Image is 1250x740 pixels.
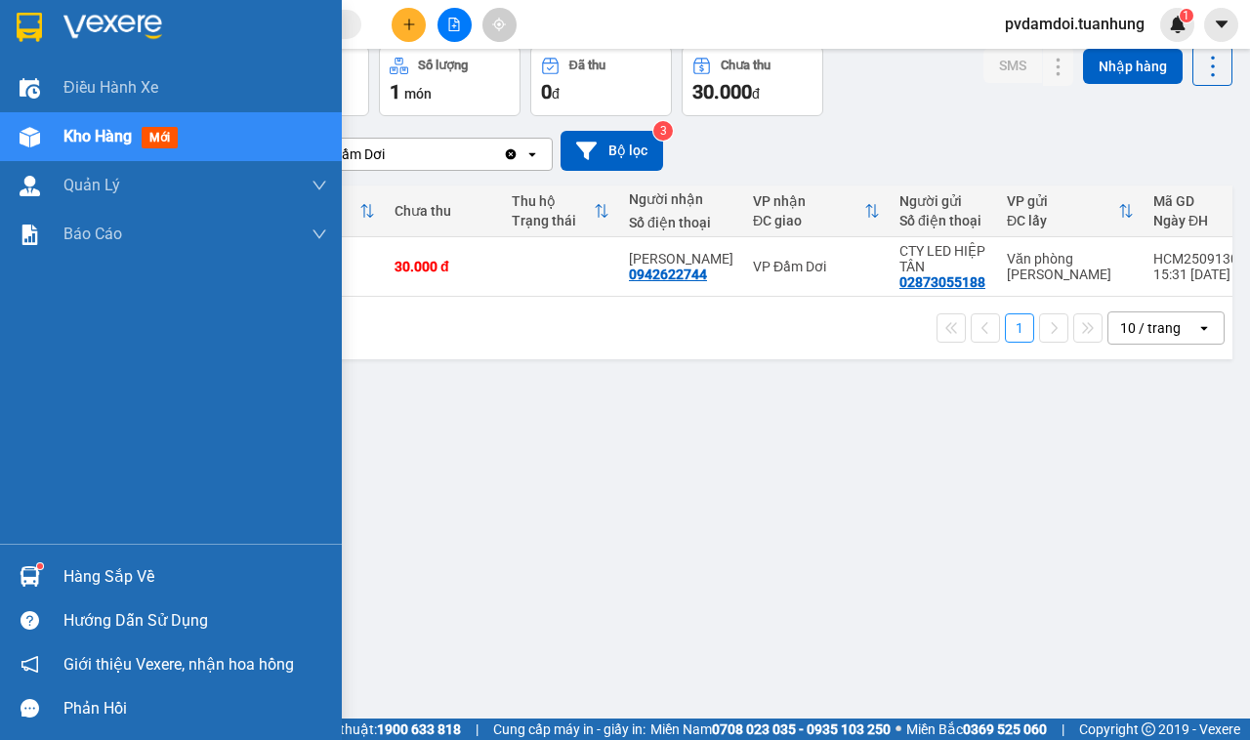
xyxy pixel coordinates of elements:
[1120,318,1181,338] div: 10 / trang
[20,127,40,147] img: warehouse-icon
[63,562,327,592] div: Hàng sắp về
[63,75,158,100] span: Điều hành xe
[387,144,389,164] input: Selected VP Đầm Dơi.
[896,725,901,733] span: ⚪️
[629,267,707,282] div: 0942622744
[395,203,492,219] div: Chưa thu
[312,226,327,242] span: down
[17,13,42,42] img: logo-vxr
[20,78,40,99] img: warehouse-icon
[997,185,1144,237] th: Toggle SortBy
[492,18,506,31] span: aim
[379,46,521,116] button: Số lượng1món
[899,193,987,209] div: Người gửi
[20,225,40,245] img: solution-icon
[983,48,1042,83] button: SMS
[377,721,461,737] strong: 1900 633 818
[682,46,823,116] button: Chưa thu30.000đ
[524,146,540,162] svg: open
[281,719,461,740] span: Hỗ trợ kỹ thuật:
[653,121,673,141] sup: 3
[63,222,122,246] span: Báo cáo
[21,611,39,630] span: question-circle
[20,566,40,587] img: warehouse-icon
[21,655,39,674] span: notification
[1180,9,1193,22] sup: 1
[629,251,733,267] div: TUẤN KIỆT
[743,185,890,237] th: Toggle SortBy
[1142,722,1155,736] span: copyright
[418,59,468,72] div: Số lượng
[1153,193,1246,209] div: Mã GD
[20,176,40,196] img: warehouse-icon
[753,193,864,209] div: VP nhận
[63,606,327,636] div: Hướng dẫn sử dụng
[899,243,987,274] div: CTY LED HIỆP TÂN
[493,719,646,740] span: Cung cấp máy in - giấy in:
[512,213,594,228] div: Trạng thái
[963,721,1047,737] strong: 0369 525 060
[63,694,327,723] div: Phản hồi
[37,563,43,569] sup: 1
[1153,213,1246,228] div: Ngày ĐH
[1169,16,1187,33] img: icon-new-feature
[1083,49,1183,84] button: Nhập hàng
[629,215,733,230] div: Số điện thoại
[712,721,891,737] strong: 0708 023 035 - 0935 103 250
[1213,16,1230,33] span: caret-down
[21,699,39,718] span: message
[989,12,1160,36] span: pvdamdoi.tuanhung
[1183,9,1189,22] span: 1
[692,80,752,103] span: 30.000
[63,127,132,145] span: Kho hàng
[142,127,178,148] span: mới
[392,8,426,42] button: plus
[390,80,400,103] span: 1
[502,185,619,237] th: Toggle SortBy
[482,8,517,42] button: aim
[629,191,733,207] div: Người nhận
[312,144,385,164] div: VP Đầm Dơi
[899,213,987,228] div: Số điện thoại
[63,173,120,197] span: Quản Lý
[1204,8,1238,42] button: caret-down
[476,719,479,740] span: |
[402,18,416,31] span: plus
[395,259,492,274] div: 30.000 đ
[752,86,760,102] span: đ
[561,131,663,171] button: Bộ lọc
[404,86,432,102] span: món
[552,86,560,102] span: đ
[541,80,552,103] span: 0
[906,719,1047,740] span: Miền Bắc
[1007,193,1118,209] div: VP gửi
[63,652,294,677] span: Giới thiệu Vexere, nhận hoa hồng
[753,213,864,228] div: ĐC giao
[1005,313,1034,343] button: 1
[899,274,985,290] div: 02873055188
[1007,213,1118,228] div: ĐC lấy
[437,8,472,42] button: file-add
[1196,320,1212,336] svg: open
[503,146,519,162] svg: Clear value
[721,59,771,72] div: Chưa thu
[447,18,461,31] span: file-add
[1062,719,1064,740] span: |
[512,193,594,209] div: Thu hộ
[1007,251,1134,282] div: Văn phòng [PERSON_NAME]
[530,46,672,116] button: Đã thu0đ
[650,719,891,740] span: Miền Nam
[753,259,880,274] div: VP Đầm Dơi
[569,59,605,72] div: Đã thu
[312,178,327,193] span: down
